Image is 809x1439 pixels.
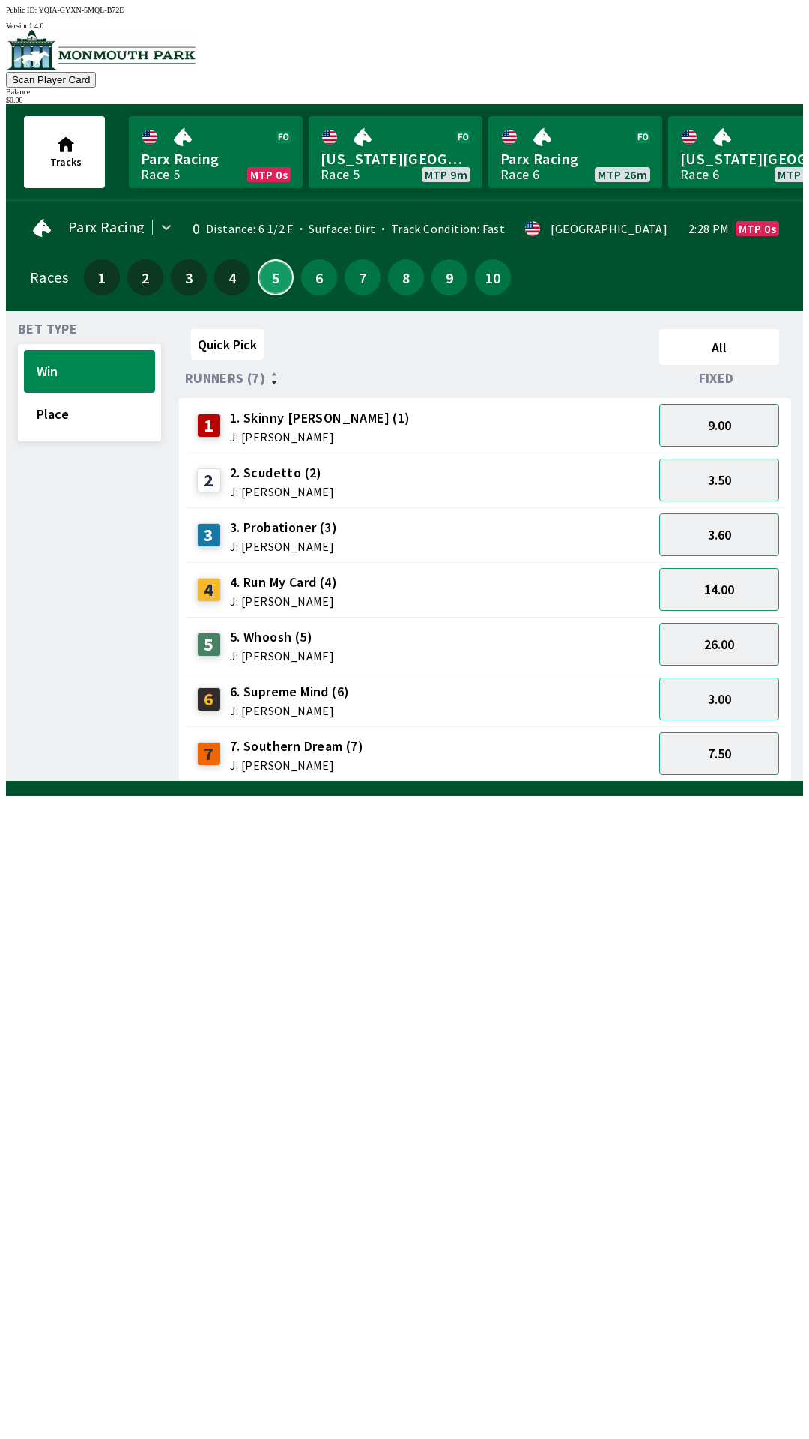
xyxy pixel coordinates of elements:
button: 5 [258,259,294,295]
span: J: [PERSON_NAME] [230,431,410,443]
span: 1. Skinny [PERSON_NAME] (1) [230,408,410,428]
div: $ 0.00 [6,96,803,104]
span: 14.00 [704,581,734,598]
span: 2 [131,272,160,283]
span: 26.00 [704,636,734,653]
span: 9 [435,272,464,283]
a: Parx RacingRace 5MTP 0s [129,116,303,188]
button: 3 [171,259,207,295]
div: 4 [197,578,221,602]
span: 2:28 PM [688,223,730,235]
span: J: [PERSON_NAME] [230,595,337,607]
button: Win [24,350,155,393]
span: 3. Probationer (3) [230,518,337,537]
div: Race 5 [141,169,180,181]
button: 26.00 [659,623,779,666]
span: 10 [479,272,507,283]
button: 8 [388,259,424,295]
span: 4. Run My Card (4) [230,573,337,592]
span: 3.00 [708,690,731,708]
button: 14.00 [659,568,779,611]
button: 3.50 [659,459,779,501]
span: All [666,339,772,356]
a: [US_STATE][GEOGRAPHIC_DATA]Race 5MTP 9m [309,116,482,188]
span: Distance: 6 1/2 F [206,221,294,236]
div: 0 [187,223,200,235]
div: 2 [197,468,221,492]
div: 7 [197,742,221,766]
span: J: [PERSON_NAME] [230,540,337,552]
span: Win [37,363,142,380]
div: Races [30,271,68,283]
span: Parx Racing [141,149,291,169]
div: 5 [197,633,221,657]
span: Parx Racing [68,221,145,233]
span: 6 [305,272,333,283]
span: Surface: Dirt [294,221,376,236]
span: 3.50 [708,471,731,489]
span: 2. Scudetto (2) [230,463,334,483]
button: All [659,329,779,365]
button: 4 [214,259,250,295]
span: J: [PERSON_NAME] [230,705,350,717]
button: 3.60 [659,513,779,556]
button: Place [24,393,155,435]
button: Quick Pick [191,329,264,360]
span: MTP 9m [425,169,467,181]
div: 6 [197,687,221,711]
button: 7 [345,259,381,295]
div: 3 [197,523,221,547]
span: 7.50 [708,745,731,762]
div: Fixed [653,371,785,386]
div: Runners (7) [185,371,653,386]
button: 9.00 [659,404,779,447]
span: 7. Southern Dream (7) [230,737,363,756]
span: Parx Racing [500,149,650,169]
div: Balance [6,88,803,96]
span: Runners (7) [185,372,265,384]
button: Tracks [24,116,105,188]
span: MTP 26m [598,169,647,181]
button: Scan Player Card [6,72,96,88]
div: Version 1.4.0 [6,22,803,30]
button: 3.00 [659,678,779,720]
span: 6. Supreme Mind (6) [230,682,350,702]
button: 9 [431,259,467,295]
div: [GEOGRAPHIC_DATA] [551,223,667,235]
img: venue logo [6,30,196,70]
span: 3.60 [708,526,731,543]
span: 3 [175,272,203,283]
span: YQIA-GYXN-5MQL-B72E [39,6,124,14]
button: 1 [84,259,120,295]
button: 10 [475,259,511,295]
span: 5. Whoosh (5) [230,627,334,647]
a: Parx RacingRace 6MTP 26m [488,116,662,188]
span: [US_STATE][GEOGRAPHIC_DATA] [321,149,470,169]
div: Race 5 [321,169,360,181]
span: 9.00 [708,417,731,434]
div: Public ID: [6,6,803,14]
span: 4 [218,272,246,283]
span: Tracks [50,155,82,169]
button: 7.50 [659,732,779,775]
span: 8 [392,272,420,283]
span: 7 [348,272,377,283]
span: Fixed [699,372,734,384]
span: 1 [88,272,116,283]
span: Quick Pick [198,336,257,353]
span: J: [PERSON_NAME] [230,486,334,498]
span: Place [37,405,142,423]
span: J: [PERSON_NAME] [230,759,363,771]
button: 6 [301,259,337,295]
span: J: [PERSON_NAME] [230,650,334,662]
span: MTP 0s [250,169,288,181]
span: MTP 0s [739,223,776,235]
span: Track Condition: Fast [375,221,505,236]
div: Race 6 [680,169,719,181]
button: 2 [127,259,163,295]
div: Race 6 [500,169,539,181]
div: 1 [197,414,221,438]
span: Bet Type [18,323,77,335]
